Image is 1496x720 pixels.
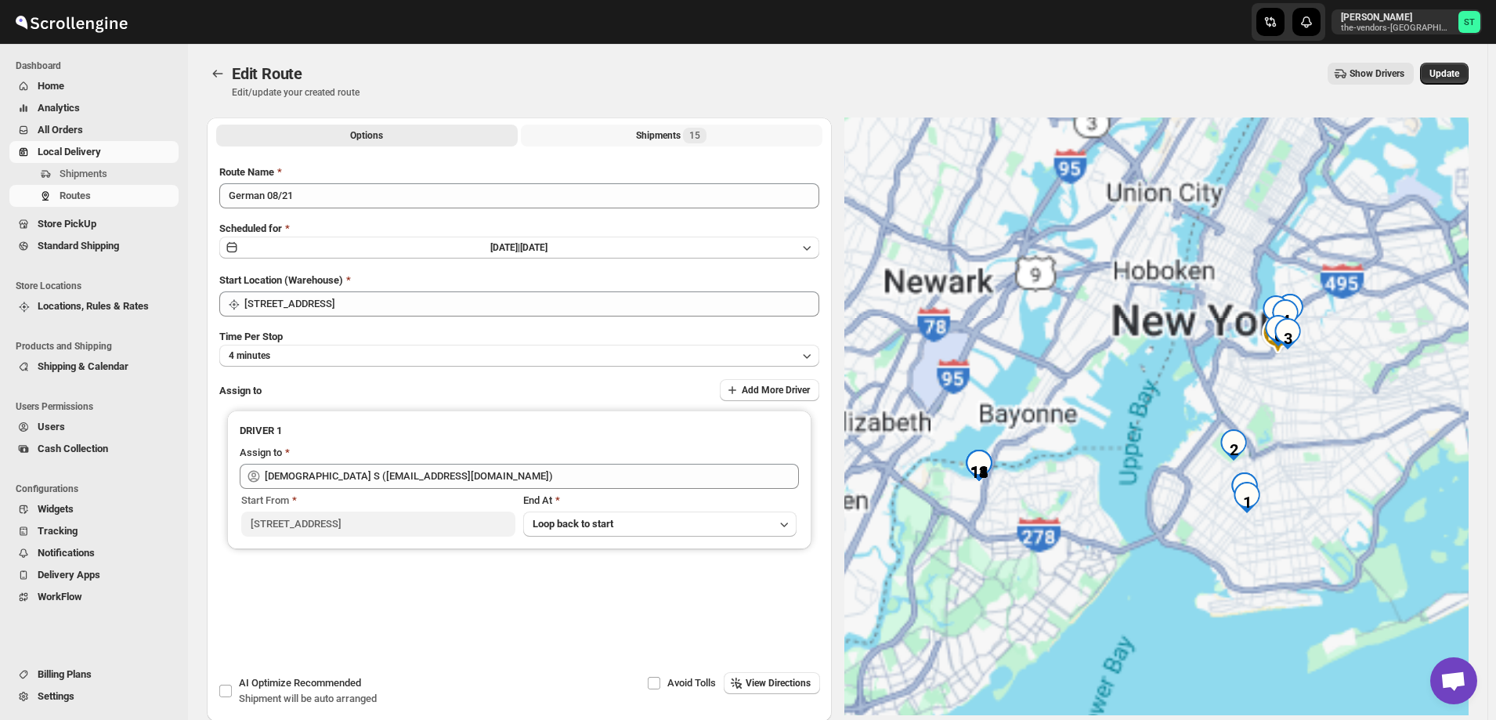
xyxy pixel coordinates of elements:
[219,385,262,396] span: Assign to
[9,564,179,586] button: Delivery Apps
[239,693,377,704] span: Shipment will be auto arranged
[219,166,274,178] span: Route Name
[38,240,119,251] span: Standard Shipping
[1231,490,1263,521] div: 1
[9,542,179,564] button: Notifications
[13,2,130,42] img: ScrollEngine
[38,80,64,92] span: Home
[240,423,799,439] h3: DRIVER 1
[38,547,95,559] span: Notifications
[219,274,343,286] span: Start Location (Warehouse)
[9,586,179,608] button: WorkFlow
[523,493,797,508] div: End At
[9,416,179,438] button: Users
[9,295,179,317] button: Locations, Rules & Rates
[60,168,107,179] span: Shipments
[38,569,100,581] span: Delivery Apps
[724,672,820,694] button: View Directions
[1272,326,1303,357] div: 3
[240,445,282,461] div: Assign to
[38,443,108,454] span: Cash Collection
[16,483,180,495] span: Configurations
[219,183,819,208] input: Eg: Bengaluru Route
[490,242,520,253] span: [DATE] |
[232,64,302,83] span: Edit Route
[1229,480,1260,512] div: 10
[294,677,361,689] span: Recommended
[216,125,518,147] button: All Route Options
[636,128,706,143] div: Shipments
[521,125,822,147] button: Selected Shipments
[1350,67,1404,80] span: Show Drivers
[1341,11,1452,24] p: [PERSON_NAME]
[1260,303,1292,335] div: 7
[38,421,65,432] span: Users
[1218,437,1249,469] div: 2
[38,690,74,702] span: Settings
[38,300,149,312] span: Locations, Rules & Rates
[9,75,179,97] button: Home
[38,146,101,157] span: Local Delivery
[533,518,613,530] span: Loop back to start
[1464,17,1475,27] text: ST
[963,457,995,488] div: 15
[207,63,229,85] button: Routes
[1429,67,1459,80] span: Update
[742,384,810,396] span: Add More Driver
[38,102,80,114] span: Analytics
[38,668,92,680] span: Billing Plans
[9,686,179,707] button: Settings
[219,345,819,367] button: 4 minutes
[241,494,289,506] span: Start From
[350,129,383,142] span: Options
[720,379,819,401] button: Add More Driver
[667,677,716,689] span: Avoid Tolls
[38,124,83,136] span: All Orders
[9,498,179,520] button: Widgets
[38,503,74,515] span: Widgets
[38,360,128,372] span: Shipping & Calendar
[265,464,799,489] input: Search assignee
[9,119,179,141] button: All Orders
[9,664,179,686] button: Billing Plans
[1332,9,1482,34] button: User menu
[16,400,180,413] span: Users Permissions
[9,185,179,207] button: Routes
[232,86,360,99] p: Edit/update your created route
[38,218,96,230] span: Store PickUp
[746,677,811,689] span: View Directions
[1328,63,1414,85] button: Show Drivers
[689,129,700,142] span: 15
[1458,11,1480,33] span: Simcha Trieger
[523,512,797,537] button: Loop back to start
[16,280,180,292] span: Store Locations
[219,223,282,234] span: Scheduled for
[1274,302,1306,333] div: 8
[239,677,361,689] span: AI Optimize
[520,242,547,253] span: [DATE]
[16,60,180,72] span: Dashboard
[9,356,179,378] button: Shipping & Calendar
[9,163,179,185] button: Shipments
[1263,323,1294,354] div: 6
[219,237,819,259] button: [DATE]|[DATE]
[244,291,819,317] input: Search location
[60,190,91,201] span: Routes
[1270,307,1301,338] div: 4
[229,349,270,362] span: 4 minutes
[1341,24,1452,33] p: the-vendors-[GEOGRAPHIC_DATA]
[1420,63,1469,85] button: Update
[219,331,283,342] span: Time Per Stop
[9,520,179,542] button: Tracking
[38,591,82,602] span: WorkFlow
[9,97,179,119] button: Analytics
[9,438,179,460] button: Cash Collection
[16,340,180,353] span: Products and Shipping
[1430,657,1477,704] a: Open chat
[207,152,832,646] div: All Route Options
[38,525,78,537] span: Tracking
